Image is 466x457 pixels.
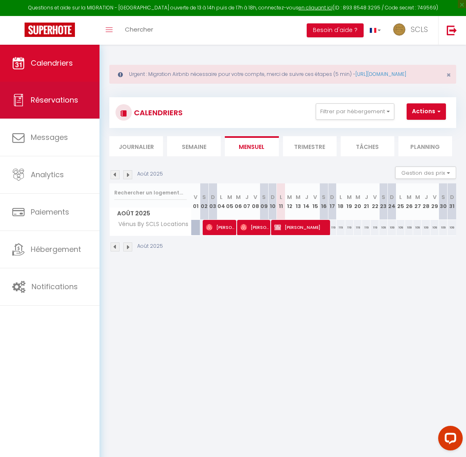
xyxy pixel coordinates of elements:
[226,183,234,220] th: 05
[31,58,73,68] span: Calendriers
[32,281,78,292] span: Notifications
[441,193,445,201] abbr: S
[415,193,420,201] abbr: M
[382,193,385,201] abbr: S
[251,183,260,220] th: 08
[398,136,452,156] li: Planning
[225,136,278,156] li: Mensuel
[341,136,394,156] li: Tâches
[328,220,337,235] div: 119
[373,193,377,201] abbr: V
[354,183,362,220] th: 20
[119,16,159,45] a: Chercher
[137,242,163,250] p: Août 2025
[345,220,354,235] div: 119
[433,193,437,201] abbr: V
[347,193,352,201] abbr: M
[355,193,360,201] abbr: M
[31,207,69,217] span: Paiements
[446,71,451,79] button: Close
[202,193,206,201] abbr: S
[354,220,362,235] div: 119
[448,220,456,235] div: 109
[206,219,235,235] span: [PERSON_NAME]
[283,136,337,156] li: Trimestre
[396,220,405,235] div: 109
[287,193,292,201] abbr: M
[393,23,405,36] img: ...
[316,103,394,120] button: Filtrer par hébergement
[407,103,446,120] button: Actions
[446,70,451,80] span: ×
[362,183,371,220] th: 21
[413,220,422,235] div: 109
[430,183,439,220] th: 29
[299,4,333,11] a: en cliquant ici
[422,220,430,235] div: 109
[425,193,428,201] abbr: J
[234,183,243,220] th: 06
[399,193,402,201] abbr: L
[245,193,249,201] abbr: J
[413,183,422,220] th: 27
[132,103,183,122] h3: CALENDRIERS
[337,183,345,220] th: 18
[167,136,221,156] li: Semaine
[280,193,282,201] abbr: L
[411,24,428,34] span: SCLS
[450,193,454,201] abbr: D
[355,71,406,78] a: [URL][DOMAIN_NAME]
[240,219,269,235] span: [PERSON_NAME]
[294,183,303,220] th: 13
[379,220,388,235] div: 109
[447,25,457,35] img: logout
[430,220,439,235] div: 109
[339,193,342,201] abbr: L
[313,193,317,201] abbr: V
[407,193,412,201] abbr: M
[31,132,68,142] span: Messages
[387,16,438,45] a: ... SCLS
[277,183,285,220] th: 11
[365,193,368,201] abbr: J
[268,183,277,220] th: 10
[362,220,371,235] div: 119
[211,193,215,201] abbr: D
[220,193,222,201] abbr: L
[236,193,241,201] abbr: M
[422,183,430,220] th: 28
[271,193,275,201] abbr: D
[200,183,208,220] th: 02
[305,193,308,201] abbr: J
[192,183,200,220] th: 01
[31,244,81,254] span: Hébergement
[337,220,345,235] div: 119
[328,183,337,220] th: 17
[109,65,456,84] div: Urgent : Migration Airbnb nécessaire pour votre compte, merci de suivre ces étapes (5 min) -
[137,170,163,178] p: Août 2025
[395,167,456,179] button: Gestion des prix
[405,183,414,220] th: 26
[285,183,294,220] th: 12
[390,193,394,201] abbr: D
[379,183,388,220] th: 23
[274,219,329,235] span: [PERSON_NAME]
[111,220,190,229] span: Vénus By SCLS Locations
[319,183,328,220] th: 16
[253,193,257,201] abbr: V
[208,183,217,220] th: 03
[388,183,396,220] th: 24
[227,193,232,201] abbr: M
[371,220,379,235] div: 119
[330,193,334,201] abbr: D
[439,220,448,235] div: 109
[109,136,163,156] li: Journalier
[217,183,226,220] th: 04
[25,23,75,37] img: Super Booking
[345,183,354,220] th: 19
[243,183,251,220] th: 07
[307,23,364,37] button: Besoin d'aide ?
[302,183,311,220] th: 14
[388,220,396,235] div: 109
